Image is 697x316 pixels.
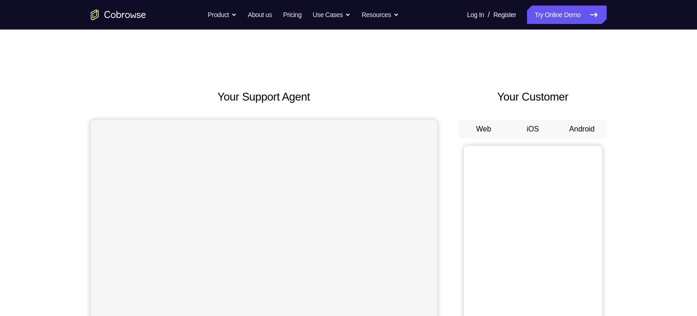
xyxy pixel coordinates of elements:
[459,89,607,105] h2: Your Customer
[508,120,557,138] button: iOS
[557,120,607,138] button: Android
[493,6,516,24] a: Register
[208,6,237,24] button: Product
[467,6,484,24] a: Log In
[459,120,509,138] button: Web
[362,6,399,24] button: Resources
[527,6,606,24] a: Try Online Demo
[91,9,146,20] a: Go to the home page
[283,6,301,24] a: Pricing
[91,89,437,105] h2: Your Support Agent
[248,6,272,24] a: About us
[313,6,351,24] button: Use Cases
[488,9,490,20] span: /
